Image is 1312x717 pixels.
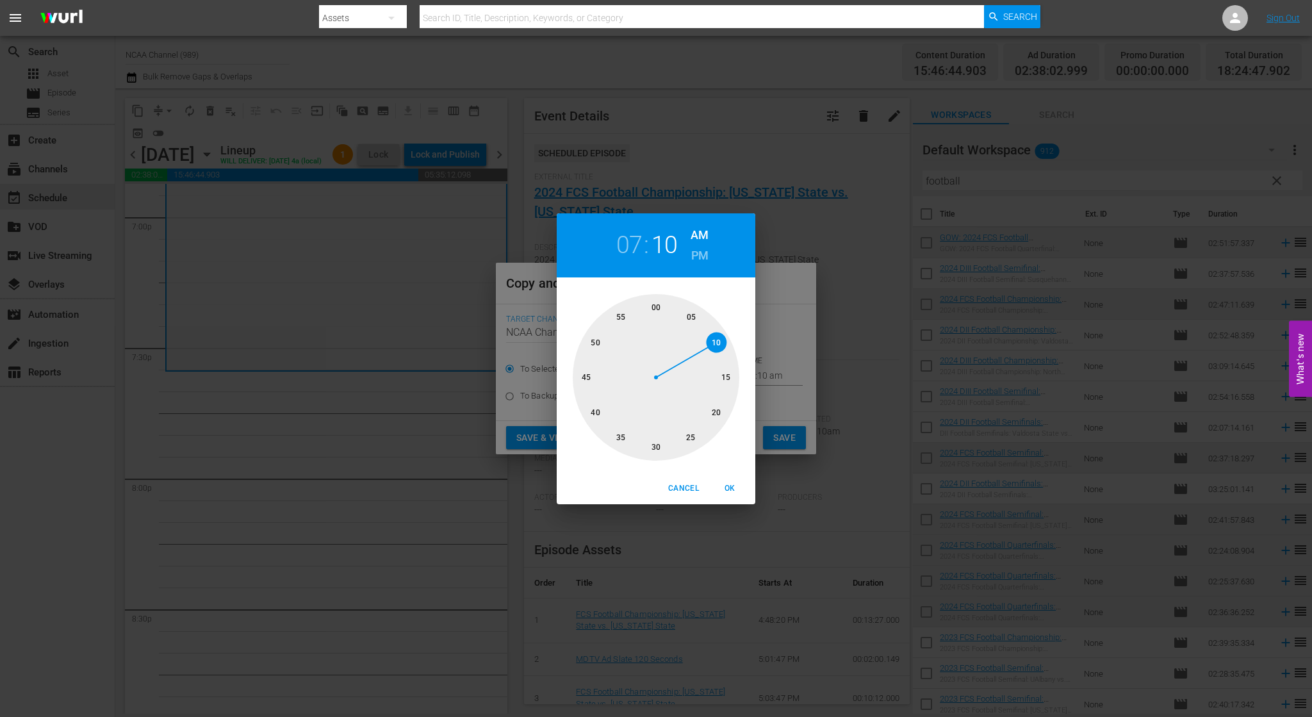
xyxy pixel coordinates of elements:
[663,478,704,499] button: Cancel
[691,225,709,245] button: AM
[691,245,709,266] button: PM
[1289,320,1312,397] button: Open Feedback Widget
[668,482,699,495] span: Cancel
[714,482,745,495] span: OK
[8,10,23,26] span: menu
[1267,13,1300,23] a: Sign Out
[31,3,92,33] img: ans4CAIJ8jUAAAAAAAAAAAAAAAAAAAAAAAAgQb4GAAAAAAAAAAAAAAAAAAAAAAAAJMjXAAAAAAAAAAAAAAAAAAAAAAAAgAT5G...
[616,231,643,260] button: 07
[644,231,649,260] h2: :
[709,478,750,499] button: OK
[652,231,678,260] button: 10
[1003,5,1037,28] span: Search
